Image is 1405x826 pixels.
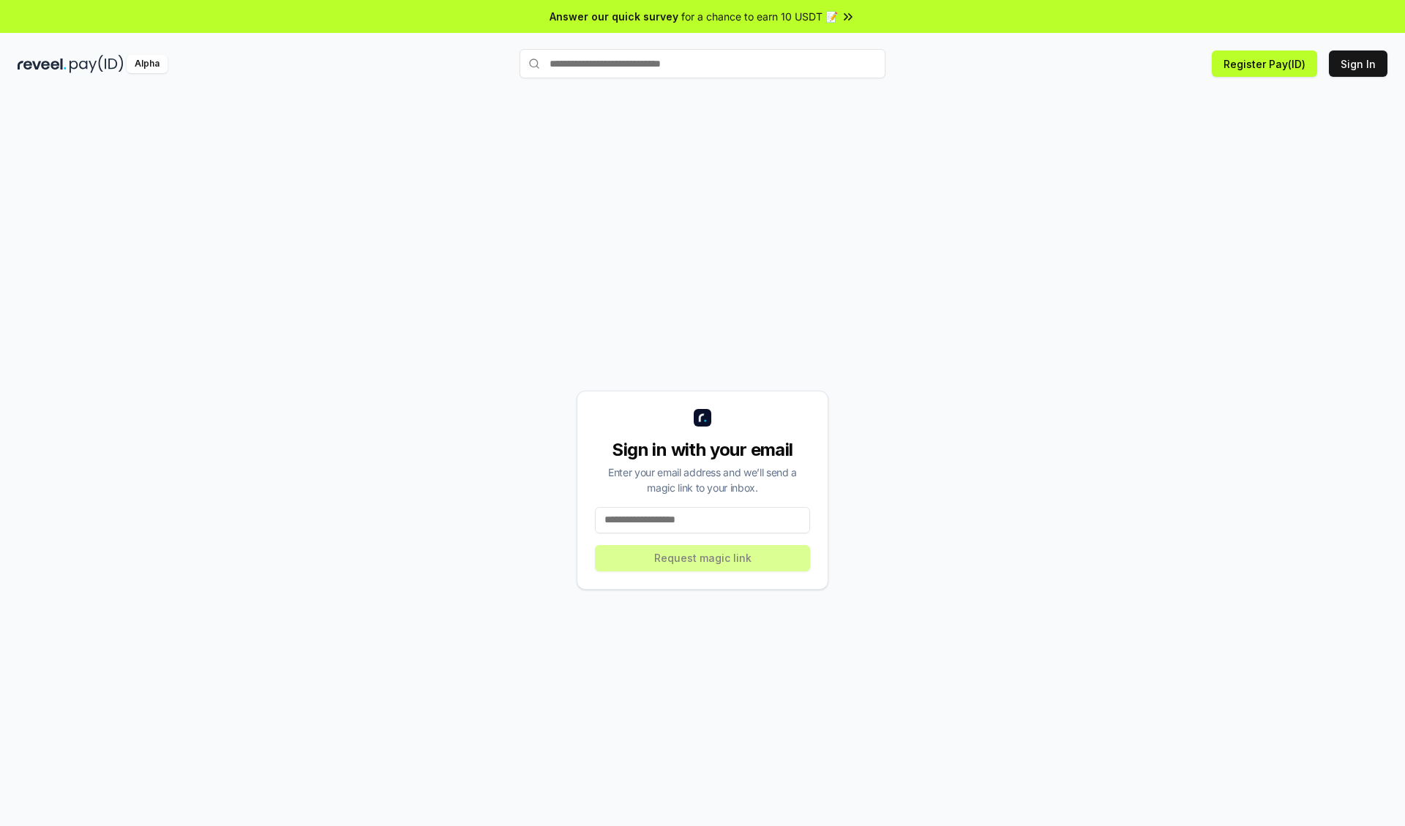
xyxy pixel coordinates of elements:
div: Alpha [127,55,168,73]
img: reveel_dark [18,55,67,73]
button: Sign In [1329,50,1387,77]
div: Sign in with your email [595,438,810,462]
div: Enter your email address and we’ll send a magic link to your inbox. [595,465,810,495]
img: logo_small [694,409,711,427]
span: for a chance to earn 10 USDT 📝 [681,9,838,24]
img: pay_id [70,55,124,73]
span: Answer our quick survey [550,9,678,24]
button: Register Pay(ID) [1212,50,1317,77]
